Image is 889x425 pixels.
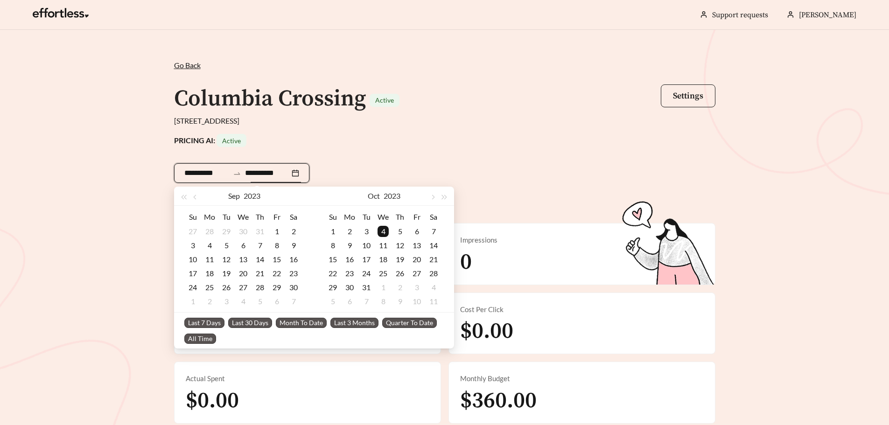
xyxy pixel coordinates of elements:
[254,296,266,307] div: 5
[174,115,715,126] div: [STREET_ADDRESS]
[392,238,408,252] td: 2023-10-12
[254,282,266,293] div: 28
[460,304,704,315] div: Cost Per Click
[341,280,358,294] td: 2023-10-30
[288,268,299,279] div: 23
[204,268,215,279] div: 18
[238,226,249,237] div: 30
[268,224,285,238] td: 2023-09-01
[288,296,299,307] div: 7
[382,318,437,328] span: Quarter To Date
[288,282,299,293] div: 30
[252,252,268,266] td: 2023-09-14
[184,224,201,238] td: 2023-08-27
[201,209,218,224] th: Mo
[244,187,260,205] button: 2023
[235,266,252,280] td: 2023-09-20
[428,254,439,265] div: 21
[358,280,375,294] td: 2023-10-31
[392,280,408,294] td: 2023-11-02
[361,268,372,279] div: 24
[341,266,358,280] td: 2023-10-23
[460,235,704,245] div: Impressions
[174,136,246,145] strong: PRICING AI:
[378,254,389,265] div: 18
[408,224,425,238] td: 2023-10-06
[411,254,422,265] div: 20
[174,61,201,70] span: Go Back
[358,252,375,266] td: 2023-10-17
[252,238,268,252] td: 2023-09-07
[285,209,302,224] th: Sa
[218,252,235,266] td: 2023-09-12
[201,252,218,266] td: 2023-09-11
[184,294,201,308] td: 2023-10-01
[425,209,442,224] th: Sa
[358,238,375,252] td: 2023-10-10
[327,240,338,251] div: 8
[460,317,513,345] span: $0.00
[394,268,406,279] div: 26
[187,296,198,307] div: 1
[221,282,232,293] div: 26
[235,280,252,294] td: 2023-09-27
[358,224,375,238] td: 2023-10-03
[174,85,366,113] h1: Columbia Crossing
[411,268,422,279] div: 27
[408,209,425,224] th: Fr
[378,240,389,251] div: 11
[187,268,198,279] div: 17
[358,209,375,224] th: Tu
[324,252,341,266] td: 2023-10-15
[408,238,425,252] td: 2023-10-13
[375,238,392,252] td: 2023-10-11
[184,280,201,294] td: 2023-09-24
[428,226,439,237] div: 7
[324,238,341,252] td: 2023-10-08
[324,266,341,280] td: 2023-10-22
[358,294,375,308] td: 2023-11-07
[394,240,406,251] div: 12
[375,96,394,104] span: Active
[392,209,408,224] th: Th
[428,282,439,293] div: 4
[394,296,406,307] div: 9
[221,240,232,251] div: 5
[324,294,341,308] td: 2023-11-05
[324,224,341,238] td: 2023-10-01
[394,282,406,293] div: 2
[344,282,355,293] div: 30
[411,240,422,251] div: 13
[218,238,235,252] td: 2023-09-05
[375,294,392,308] td: 2023-11-08
[271,254,282,265] div: 15
[238,268,249,279] div: 20
[344,268,355,279] div: 23
[271,296,282,307] div: 6
[341,294,358,308] td: 2023-11-06
[252,266,268,280] td: 2023-09-21
[187,282,198,293] div: 24
[392,252,408,266] td: 2023-10-19
[252,209,268,224] th: Th
[425,224,442,238] td: 2023-10-07
[204,226,215,237] div: 28
[218,224,235,238] td: 2023-08-29
[408,280,425,294] td: 2023-11-03
[271,268,282,279] div: 22
[235,224,252,238] td: 2023-08-30
[228,187,240,205] button: Sep
[228,318,272,328] span: Last 30 Days
[254,226,266,237] div: 31
[392,224,408,238] td: 2023-10-05
[375,266,392,280] td: 2023-10-25
[392,266,408,280] td: 2023-10-26
[344,254,355,265] div: 16
[235,209,252,224] th: We
[204,240,215,251] div: 4
[378,268,389,279] div: 25
[238,240,249,251] div: 6
[344,296,355,307] div: 6
[268,280,285,294] td: 2023-09-29
[218,266,235,280] td: 2023-09-19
